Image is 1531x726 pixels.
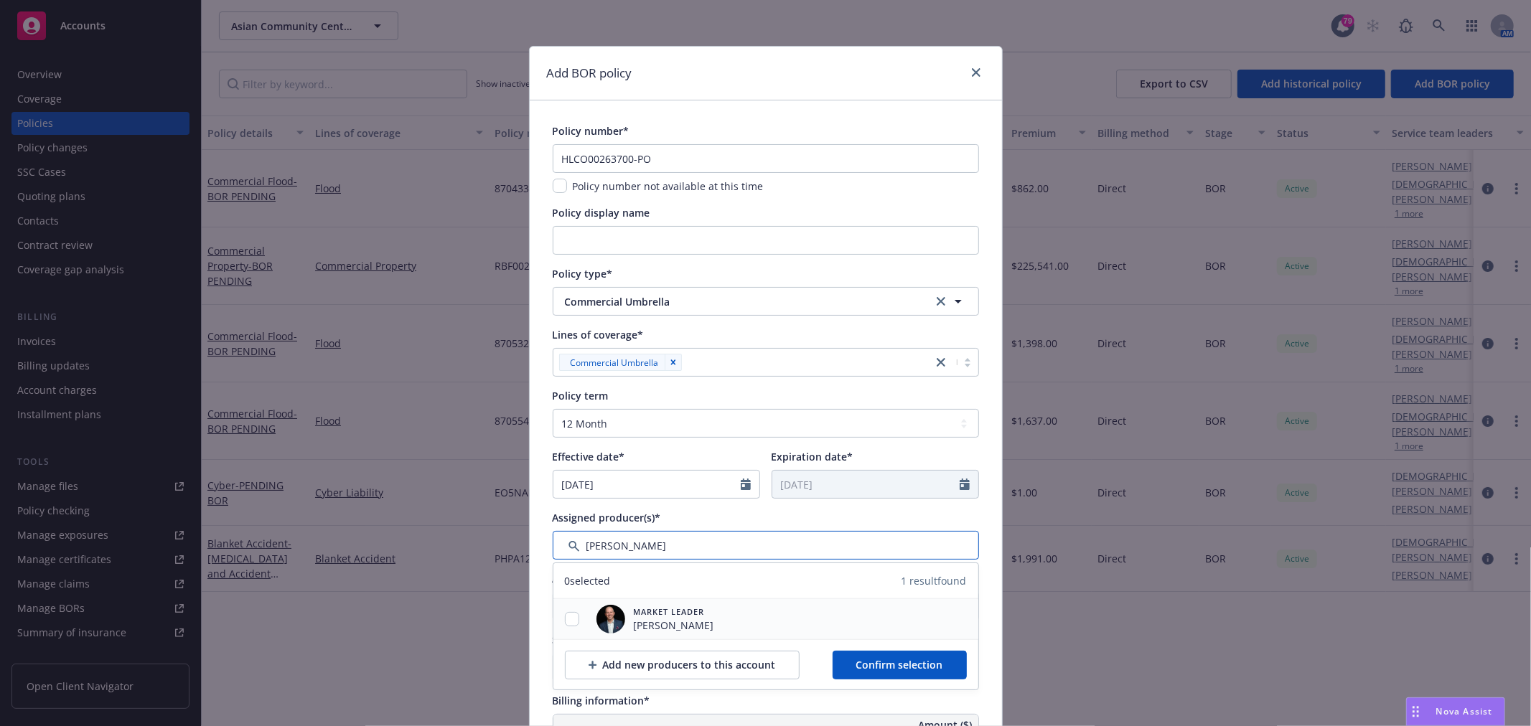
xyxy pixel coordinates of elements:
span: Policy type* [553,267,613,280]
input: MM/DD/YYYY [553,471,741,498]
span: Policy term [553,389,609,402]
svg: Calendar [960,478,970,490]
span: Confirm selection [856,658,943,671]
button: Nova Assist [1406,697,1505,726]
svg: Calendar [741,478,751,490]
span: Expiration date* [772,450,853,463]
button: Add new producers to this account [565,651,800,679]
a: close [968,64,985,81]
span: [PERSON_NAME] [634,618,714,633]
span: Nova Assist [1436,705,1493,717]
span: Assigned producer(s)* [553,511,661,524]
input: Filter by keyword... [553,531,979,560]
button: Confirm selection [833,651,967,679]
span: Policy number not available at this time [573,179,764,193]
span: 0 selected [565,573,611,588]
a: close [932,354,950,371]
span: Market Leader [634,605,714,618]
div: Drag to move [1407,698,1425,725]
div: Remove [object Object] [665,354,682,371]
button: Commercial Umbrellaclear selection [553,287,979,316]
span: Commercial Umbrella [571,355,659,370]
span: Policy display name [553,206,650,220]
span: Billing information* [553,694,650,707]
span: Commercial Umbrella [565,355,659,370]
div: Add new producers to this account [589,651,776,679]
img: employee photo [596,605,625,633]
span: Policy number* [553,124,629,138]
span: 1 result found [902,573,967,588]
input: MM/DD/YYYY [772,471,960,498]
span: Commercial Umbrella [565,294,911,309]
span: Effective date* [553,450,625,463]
a: clear selection [932,293,950,310]
span: Lines of coverage* [553,328,644,341]
h1: Add BOR policy [547,64,632,82]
